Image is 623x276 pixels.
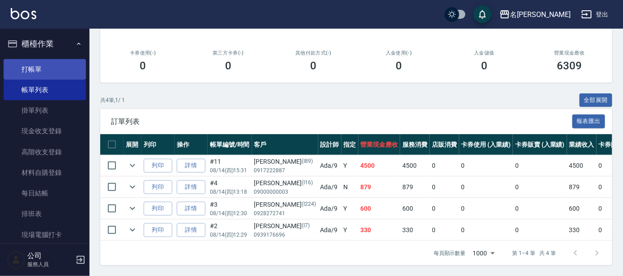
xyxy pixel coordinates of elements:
[254,200,316,209] div: [PERSON_NAME]
[210,209,250,217] p: 08/14 (四) 12:30
[210,231,250,239] p: 08/14 (四) 12:29
[469,241,498,265] div: 1000
[430,198,459,219] td: 0
[513,220,567,241] td: 0
[513,134,567,155] th: 卡券販賣 (入業績)
[4,142,86,162] a: 高階收支登錄
[358,198,401,219] td: 600
[341,198,358,219] td: Y
[318,177,341,198] td: Ada /9
[358,220,401,241] td: 330
[512,249,556,257] p: 第 1–4 筆 共 4 筆
[400,198,430,219] td: 600
[124,134,141,155] th: 展開
[358,155,401,176] td: 4500
[254,166,316,174] p: 0917222887
[100,96,125,104] p: 共 4 筆, 1 / 1
[177,202,205,216] a: 詳情
[318,155,341,176] td: Ada /9
[430,134,459,155] th: 店販消費
[578,6,612,23] button: 登出
[341,134,358,155] th: 指定
[126,180,139,194] button: expand row
[27,251,73,260] h5: 公司
[318,134,341,155] th: 設計師
[510,9,571,20] div: 名[PERSON_NAME]
[557,59,582,72] h3: 6309
[572,115,606,128] button: 報表匯出
[111,50,175,56] h2: 卡券使用(-)
[459,134,513,155] th: 卡券使用 (入業績)
[208,134,252,155] th: 帳單編號/時間
[358,177,401,198] td: 879
[4,204,86,224] a: 排班表
[4,32,86,55] button: 櫃檯作業
[434,249,466,257] p: 每頁顯示數量
[210,166,250,174] p: 08/14 (四) 15:31
[400,155,430,176] td: 4500
[567,177,597,198] td: 879
[341,155,358,176] td: Y
[400,134,430,155] th: 服務消費
[513,177,567,198] td: 0
[452,50,516,56] h2: 入金儲值
[459,155,513,176] td: 0
[208,220,252,241] td: #2
[196,50,260,56] h2: 第三方卡券(-)
[126,159,139,172] button: expand row
[318,220,341,241] td: Ada /9
[513,155,567,176] td: 0
[400,220,430,241] td: 330
[210,188,250,196] p: 08/14 (四) 13:18
[538,50,602,56] h2: 營業現金應收
[400,177,430,198] td: 879
[126,202,139,215] button: expand row
[177,180,205,194] a: 詳情
[140,59,146,72] h3: 0
[430,177,459,198] td: 0
[254,209,316,217] p: 0928272741
[302,221,310,231] p: (I7)
[567,155,597,176] td: 4500
[4,121,86,141] a: 現金收支登錄
[318,198,341,219] td: Ada /9
[111,117,572,126] span: 訂單列表
[282,50,346,56] h2: 其他付款方式(-)
[459,177,513,198] td: 0
[225,59,231,72] h3: 0
[567,134,597,155] th: 業績收入
[302,157,313,166] p: (I89)
[254,157,316,166] div: [PERSON_NAME]
[430,155,459,176] td: 0
[567,220,597,241] td: 330
[177,159,205,173] a: 詳情
[254,188,316,196] p: 09000000003
[141,134,175,155] th: 列印
[4,183,86,204] a: 每日結帳
[496,5,574,24] button: 名[PERSON_NAME]
[513,198,567,219] td: 0
[4,80,86,100] a: 帳單列表
[474,5,491,23] button: save
[311,59,317,72] h3: 0
[144,202,172,216] button: 列印
[358,134,401,155] th: 營業現金應收
[567,198,597,219] td: 600
[208,177,252,198] td: #4
[126,223,139,237] button: expand row
[4,162,86,183] a: 材料自購登錄
[367,50,431,56] h2: 入金使用(-)
[252,134,318,155] th: 客戶
[4,225,86,245] a: 現場電腦打卡
[254,178,316,188] div: [PERSON_NAME]
[254,231,316,239] p: 0939176696
[254,221,316,231] div: [PERSON_NAME]
[341,220,358,241] td: Y
[459,220,513,241] td: 0
[144,223,172,237] button: 列印
[341,177,358,198] td: N
[430,220,459,241] td: 0
[302,200,316,209] p: (I224)
[580,93,613,107] button: 全部展開
[396,59,402,72] h3: 0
